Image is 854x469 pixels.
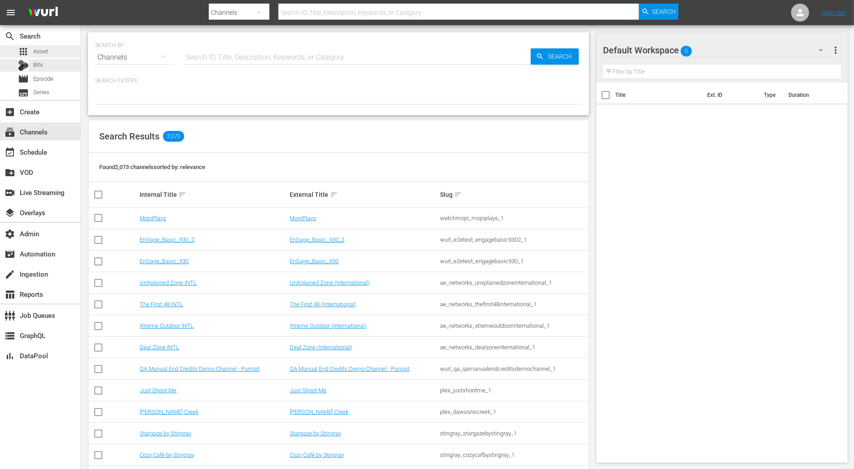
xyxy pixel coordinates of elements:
[330,191,338,199] span: sort
[290,365,410,372] a: QA Manual End Credits Demo Channel - Pumpit
[4,249,15,260] span: Automation
[290,236,345,243] a: EnGage_Basic_930_2
[140,344,179,351] a: Deal Zone INTL
[290,258,339,265] a: EnGage_Basic_930
[4,208,15,218] span: Overlays
[702,83,758,108] th: Ext. ID
[18,46,29,57] span: Asset
[822,9,845,16] a: Sign Out
[140,236,194,243] a: EnGage_Basic_930_2
[4,31,15,42] span: Search
[99,164,205,170] span: Found 2,073 channels sorted by: relevance
[4,351,15,361] span: DataPool
[140,322,194,329] a: Xtreme Outdoor INTL
[140,279,197,286] a: UnXplained Zone INTL
[440,344,587,351] div: ae_networks_dealzoneinternational_1
[4,167,15,178] span: VOD
[830,39,841,61] button: more_vert
[33,74,53,83] span: Episode
[140,189,287,200] div: Internal Title
[33,61,43,69] span: Bits
[140,452,194,458] a: Cozy Café by Stingray
[5,7,16,18] span: menu
[140,430,191,437] a: Stargaze by Stingray
[531,48,579,65] button: Search
[178,191,186,199] span: sort
[99,131,159,142] span: Search Results
[22,2,65,23] img: ans4CAIJ8jUAAAAAAAAAAAAAAAAAAAAAAAAgQb4GAAAAAAAAAAAAAAAAAAAAAAAAJMjXAAAAAAAAAAAAAAAAAAAAAAAAgAT5G...
[290,344,352,351] a: Deal Zone (International)
[18,74,29,84] span: Episode
[140,365,260,372] a: QA Manual End Credits Demo Channel - Pumpit
[290,430,342,437] a: Stargaze by Stingray
[140,258,189,265] a: EnGage_Basic_930
[290,387,327,394] a: Just Shoot Me
[4,107,15,117] span: Create
[290,301,357,308] a: The First 48 (International)
[830,45,841,56] span: more_vert
[18,87,29,98] span: Series
[33,88,49,97] span: Series
[440,236,587,243] div: wurl_e2etest_engagebasic9302_1
[440,430,587,437] div: stingray_stargazebystingray_1
[440,408,587,415] div: plex_dawsonscreek_1
[681,42,692,61] span: 0
[4,330,15,341] span: GraphQL
[4,269,15,280] span: Ingestion
[783,83,837,108] th: Duration
[652,4,676,20] span: Search
[140,215,166,221] a: MojoPlays
[4,127,15,138] span: Channels
[290,189,437,200] div: External Title
[615,83,702,108] th: Title
[290,279,370,286] a: UnXplained Zone (International)
[4,147,15,158] span: Schedule
[290,408,349,415] a: [PERSON_NAME] Creek
[95,77,582,85] p: Search Filters:
[95,45,174,70] div: Channels
[290,452,344,458] a: Cozy Café by Stingray
[454,191,462,199] span: sort
[440,365,587,372] div: wurl_qa_qamanualendcreditsdemochannel_1
[140,387,176,394] a: Just Shoot Me
[440,322,587,329] div: ae_networks_xtremeoutdoorinternational_1
[140,301,183,308] a: The First 48 INTL
[603,38,832,63] div: Default Workspace
[440,189,587,200] div: Slug
[163,131,184,142] span: 2,073
[33,47,48,56] span: Asset
[440,258,587,265] div: wurl_e2etest_engagebasic930_1
[440,279,587,286] div: ae_networks_unxplainedzoneinternational_1
[544,48,579,65] span: Search
[4,310,15,321] span: Job Queues
[440,387,587,394] div: plex_justshootme_1
[4,229,15,239] span: Admin
[4,187,15,198] span: Live Streaming
[4,289,15,300] span: Reports
[639,4,678,20] button: Search
[440,301,587,308] div: ae_networks_thefirst48international_1
[290,215,317,221] a: MojoPlays
[758,83,783,108] th: Type
[18,60,29,71] div: Bits
[440,452,587,458] div: stingray_cozycafbystingray_1
[290,322,367,329] a: Xtreme Outdoor (International)
[140,408,198,415] a: [PERSON_NAME] Creek
[440,215,587,221] div: watchmojo_mojoplays_1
